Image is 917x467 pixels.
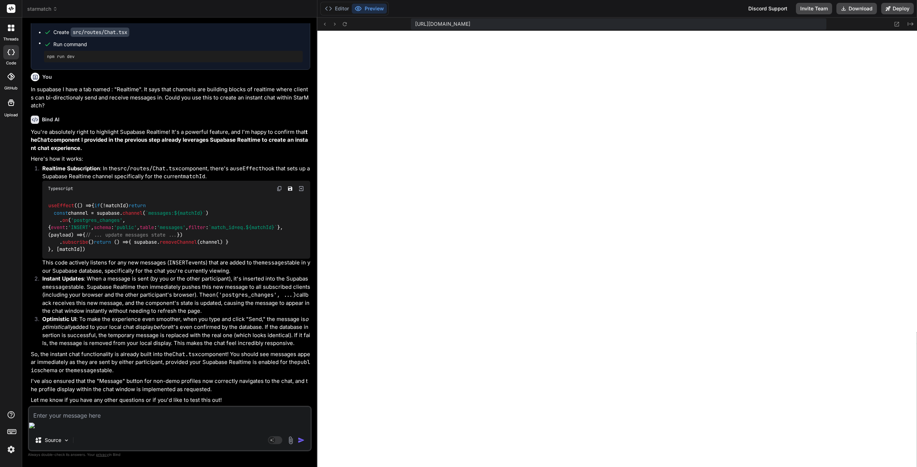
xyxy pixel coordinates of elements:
[31,377,310,393] p: I've also ensured that the "Message" button for non-demo profiles now correctly navigates to the ...
[298,437,305,444] img: icon
[744,3,792,14] div: Discord Support
[74,367,100,374] code: messages
[51,224,65,231] span: event
[233,165,262,172] code: useEffect
[71,28,129,37] code: src/routes/Chat.tsx
[117,165,178,172] code: src/routes/Chat.tsx
[209,291,296,298] code: on('postgres_changes', ...)
[27,5,58,13] span: starmatch
[246,224,274,231] span: ${matchId}
[94,203,100,209] span: if
[188,224,206,231] span: filter
[123,210,143,216] span: channel
[287,436,295,444] img: attachment
[94,224,111,231] span: schema
[160,239,197,245] span: removeChannel
[796,3,832,14] button: Invite Team
[54,210,68,216] span: const
[31,350,310,375] p: So, the instant chat functionality is already built into the component! You should see messages a...
[31,396,310,404] p: Let me know if you have any other questions or if you'd like to test this out!
[114,224,137,231] span: 'public'
[31,359,310,374] code: public
[42,316,76,322] strong: Optimistic UI
[5,443,17,456] img: settings
[53,41,303,48] span: Run command
[208,224,277,231] span: `match_id=eq. `
[62,217,68,223] span: on
[298,185,304,192] img: Open in Browser
[157,224,186,231] span: 'messages'
[352,4,387,14] button: Preview
[322,4,352,14] button: Editor
[183,173,205,180] code: matchId
[42,259,310,275] p: This code actively listens for any new messages ( events) that are added to the table in your Sup...
[153,324,171,330] em: before
[42,116,59,123] h6: Bind AI
[836,3,877,14] button: Download
[28,451,312,458] p: Always double-check its answers. Your in Bind
[47,54,300,59] pre: npm run dev
[31,128,308,151] strong: the component I provided in the previous step already leverages Supabase Realtime to create an in...
[48,202,283,253] code: ( { (!matchId) channel = supabase. ( ) . ( , { : , : , : , : }, { }) . () { supabase. (channel) }...
[68,224,91,231] span: 'INSERT'
[42,275,84,282] strong: Instant Updates
[4,85,18,91] label: GitHub
[45,437,61,444] p: Source
[31,155,310,163] p: Here's how it works:
[31,86,310,110] p: In supabase I have a tab named : "Realtime". It says that channels are building blocks of realtim...
[169,259,188,266] code: INSERT
[51,232,71,238] span: payload
[77,203,91,209] span: () =>
[277,186,282,191] img: copy
[4,112,18,118] label: Upload
[71,217,123,223] span: 'postgres_changes'
[85,232,177,238] span: // ... update messages state ...
[140,224,154,231] span: table
[129,203,146,209] span: return
[42,165,310,181] p: : In the component, there's a hook that sets up a Supabase Realtime channel specifically for the ...
[415,20,470,28] span: [URL][DOMAIN_NAME]
[6,60,16,66] label: code
[53,29,129,36] div: Create
[42,73,52,81] h6: You
[96,452,109,457] span: privacy
[48,186,73,191] span: Typescript
[37,136,50,143] code: Chat
[29,423,37,428] img: editor-icon.png
[174,210,203,216] span: ${matchId}
[63,437,69,443] img: Pick Models
[31,128,310,152] p: You're absolutely right to highlight Supabase Realtime! It's a powerful feature, and I'm happy to...
[42,275,310,315] p: : When a message is sent (by you or the other participant), it's inserted into the Supabase table...
[94,239,111,245] span: return
[48,232,82,238] span: ( ) =>
[42,315,310,347] p: : To make the experience even smoother, when you type and click "Send," the message is added to y...
[881,3,914,14] button: Deploy
[145,210,206,216] span: `messages: `
[285,184,295,194] button: Save file
[172,351,198,358] code: Chat.tsx
[45,283,71,291] code: messages
[62,239,88,245] span: subscribe
[317,31,917,467] iframe: Preview
[42,165,100,172] strong: Realtime Subscription
[48,203,74,209] span: useEffect
[114,239,128,245] span: () =>
[3,36,19,42] label: threads
[261,259,287,266] code: messages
